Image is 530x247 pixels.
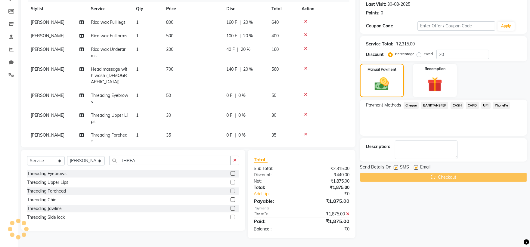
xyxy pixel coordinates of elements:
div: ₹1,875.00 [302,218,354,225]
span: 20 % [241,46,250,53]
th: Service [87,2,132,16]
div: Threading Side lock [27,214,65,221]
div: ₹1,875.00 [302,184,354,191]
span: 160 [271,47,279,52]
label: Manual Payment [367,67,396,72]
span: Rica wax Full legs [91,20,126,25]
span: 40 F [226,46,235,53]
span: [PERSON_NAME] [31,47,64,52]
span: BANKTANSFER [421,102,448,109]
span: 0 % [238,92,246,99]
span: 20 % [243,66,253,73]
span: 1 [136,20,138,25]
span: Threading Upper Lips [91,113,128,124]
span: | [237,46,238,53]
span: | [235,132,236,138]
span: 1 [136,33,138,39]
span: 1 [136,113,138,118]
label: Redemption [425,66,445,72]
span: [PERSON_NAME] [31,33,64,39]
div: Net: [249,178,302,184]
span: 35 [271,132,276,138]
span: Rica wax Underarms [91,47,126,58]
div: Payments [254,206,349,211]
span: 50 [271,93,276,98]
span: 20 % [243,33,253,39]
span: Send Details On [360,164,391,171]
span: 700 [166,66,173,72]
span: | [240,66,241,73]
th: Qty [132,2,163,16]
span: 0 % [238,112,246,119]
div: ₹440.00 [302,172,354,178]
span: Total [254,156,268,163]
span: 20 % [243,19,253,26]
div: Description: [366,144,390,150]
span: Cheque [404,102,419,109]
div: 0 [381,10,383,16]
span: 400 [271,33,279,39]
div: Paid: [249,218,302,225]
span: 500 [166,33,173,39]
span: [PERSON_NAME] [31,93,64,98]
div: Service Total: [366,41,393,47]
th: Action [298,2,349,16]
span: 200 [166,47,173,52]
span: 800 [166,20,173,25]
div: ₹0 [302,226,354,232]
span: | [235,92,236,99]
div: Payable: [249,197,302,205]
span: CARD [466,102,479,109]
span: Threading Eyebrows [91,93,128,104]
span: Email [420,164,430,171]
span: | [240,33,241,39]
th: Stylist [27,2,87,16]
label: Fixed [424,51,433,57]
span: | [240,19,241,26]
div: Discount: [249,172,302,178]
div: PhonePe [249,211,302,217]
span: CASH [451,102,463,109]
input: Enter Offer / Coupon Code [417,21,495,31]
span: [PERSON_NAME] [31,113,64,118]
div: Balance : [249,226,302,232]
span: Head massage with wash ([DEMOGRAPHIC_DATA]) [91,66,127,85]
span: 100 F [226,33,237,39]
div: Points: [366,10,380,16]
div: ₹1,875.00 [302,211,354,217]
span: [PERSON_NAME] [31,66,64,72]
img: _cash.svg [370,76,393,92]
span: SMS [400,164,409,171]
a: Add Tip [249,191,310,197]
span: 50 [166,93,171,98]
div: Threading Upper Lips [27,179,68,186]
label: Percentage [395,51,414,57]
div: ₹2,315.00 [396,41,415,47]
span: 0 F [226,92,232,99]
span: [PERSON_NAME] [31,132,64,138]
span: 640 [271,20,279,25]
div: Total: [249,184,302,191]
div: Threading Eyebrows [27,171,67,177]
div: Coupon Code [366,23,418,29]
span: 560 [271,66,279,72]
span: | [235,112,236,119]
span: 1 [136,93,138,98]
div: Last Visit: [366,1,386,8]
div: Threading Forehead [27,188,66,194]
span: Payment Methods [366,102,401,108]
div: ₹0 [310,191,354,197]
span: 140 F [226,66,237,73]
div: 30-08-2025 [387,1,410,8]
span: 1 [136,132,138,138]
img: _gift.svg [423,75,447,94]
span: PhonePe [493,102,510,109]
span: 1 [136,66,138,72]
span: [PERSON_NAME] [31,20,64,25]
span: 35 [166,132,171,138]
div: ₹2,315.00 [302,165,354,172]
div: Sub Total: [249,165,302,172]
span: 0 % [238,132,246,138]
div: Discount: [366,51,385,58]
span: 0 F [226,132,232,138]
